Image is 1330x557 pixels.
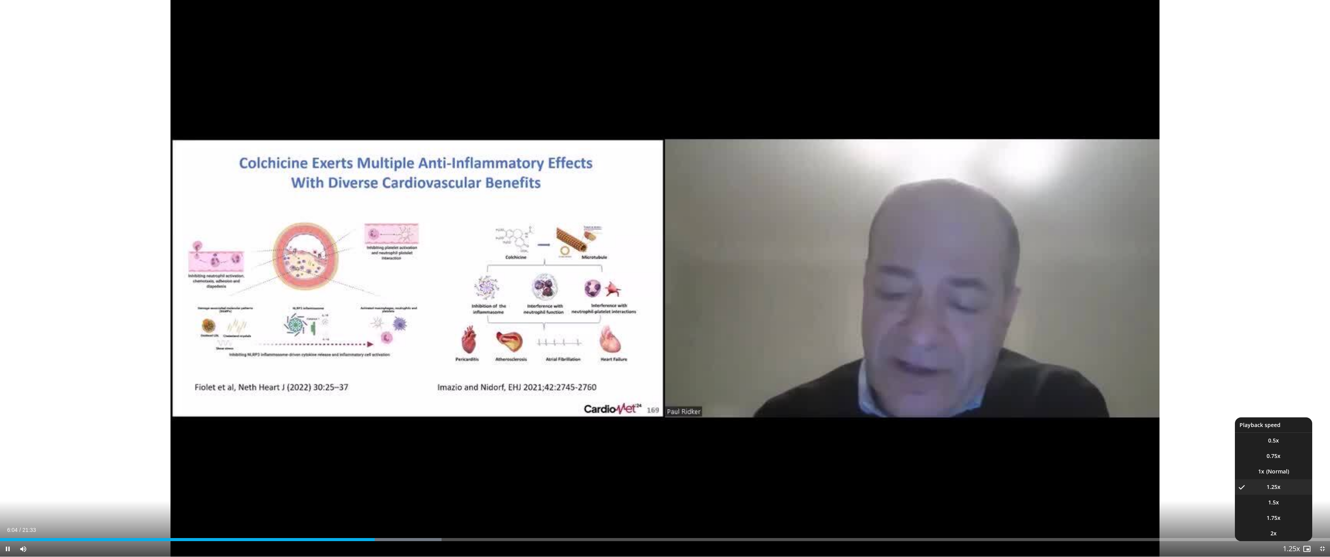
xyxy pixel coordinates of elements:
[1315,541,1330,557] button: Exit Fullscreen
[22,527,36,533] span: 21:33
[19,527,21,533] span: /
[15,541,31,557] button: Mute
[7,527,17,533] span: 6:04
[1267,514,1281,522] span: 1.75x
[1268,499,1279,506] span: 1.5x
[1267,483,1281,491] span: 1.25x
[1258,468,1264,475] span: 1x
[1284,541,1299,557] button: Playback Rate
[1299,541,1315,557] button: Enable picture-in-picture mode
[1270,530,1277,537] span: 2x
[1268,437,1279,444] span: 0.5x
[1267,452,1281,460] span: 0.75x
